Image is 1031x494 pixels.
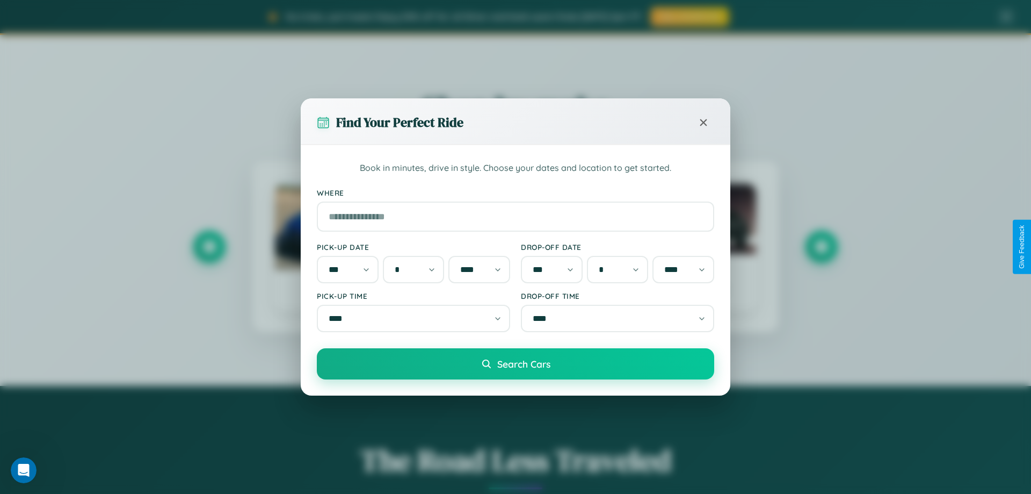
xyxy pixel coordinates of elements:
[521,242,714,252] label: Drop-off Date
[521,291,714,300] label: Drop-off Time
[317,242,510,252] label: Pick-up Date
[317,188,714,197] label: Where
[336,113,463,131] h3: Find Your Perfect Ride
[317,161,714,175] p: Book in minutes, drive in style. Choose your dates and location to get started.
[317,291,510,300] label: Pick-up Time
[497,358,550,370] span: Search Cars
[317,348,714,380] button: Search Cars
